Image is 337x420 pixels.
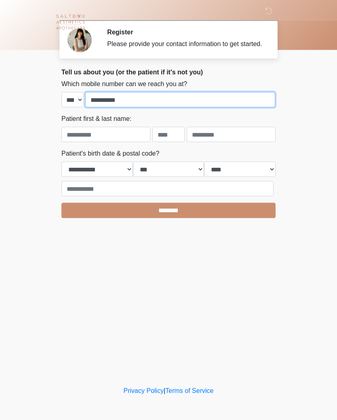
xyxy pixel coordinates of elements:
[61,68,276,76] h2: Tell us about you (or the patient if it's not you)
[61,114,131,124] label: Patient first & last name:
[53,6,88,40] img: Saltbox Aesthetics Logo
[165,387,213,394] a: Terms of Service
[61,79,187,89] label: Which mobile number can we reach you at?
[164,387,165,394] a: |
[61,149,159,158] label: Patient's birth date & postal code?
[124,387,164,394] a: Privacy Policy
